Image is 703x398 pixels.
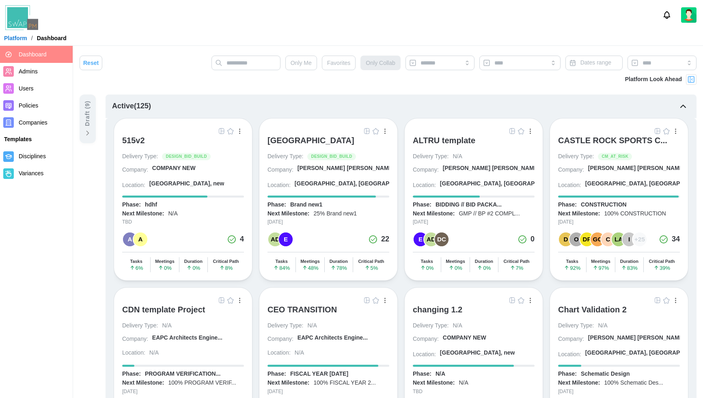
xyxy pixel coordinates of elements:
[558,166,584,174] div: Company:
[168,379,236,387] div: 100% PROGRAM VERIF...
[330,265,347,271] span: 78 %
[604,210,666,218] div: 100% CONSTRUCTION
[19,85,34,92] span: Users
[122,370,141,378] div: Phase:
[588,164,680,175] a: [PERSON_NAME] [PERSON_NAME] [PERSON_NAME] A...
[330,259,348,264] div: Duration
[413,379,455,387] div: Next Milestone:
[413,388,535,396] div: TBD
[558,153,594,161] div: Delivery Type:
[122,305,244,322] a: CDN template Project
[681,7,697,23] a: Zulqarnain Khalil
[569,232,583,246] div: O
[122,201,141,209] div: Phase:
[184,259,203,264] div: Duration
[364,297,370,303] img: Grid Icon
[112,101,151,112] div: Active ( 125 )
[152,334,222,342] div: EAPC Architects Engine...
[453,153,462,161] div: N/A
[687,75,695,84] img: Project Look Ahead Button
[591,259,610,264] div: Meetings
[307,322,317,330] div: N/A
[373,297,379,303] img: Empty Star
[313,379,375,387] div: 100% FISCAL YEAR 2...
[413,136,475,145] div: ALTRU template
[122,322,158,330] div: Delivery Type:
[37,35,67,41] div: Dashboard
[217,296,226,305] a: Open Project Grid
[267,305,389,322] a: CEO TRANSITION
[267,136,354,145] div: [GEOGRAPHIC_DATA]
[558,388,680,396] div: [DATE]
[149,180,224,188] div: [GEOGRAPHIC_DATA], new
[566,259,578,264] div: Tasks
[558,210,600,218] div: Next Milestone:
[226,127,235,136] button: Empty Star
[580,232,594,246] div: DP
[298,164,389,175] a: [PERSON_NAME] [PERSON_NAME] [PERSON_NAME] A...
[322,56,356,70] button: Favorites
[130,259,142,264] div: Tasks
[267,379,309,387] div: Next Milestone:
[122,153,158,161] div: Delivery Type:
[279,232,293,246] div: E
[240,234,244,245] div: 4
[612,232,625,246] div: LA
[625,75,682,84] div: Platform Look Ahead
[518,297,524,303] img: Empty Star
[364,128,370,134] img: Grid Icon
[267,349,291,357] div: Location:
[152,164,196,172] div: COMPANY NEW
[162,322,171,330] div: N/A
[598,322,607,330] div: N/A
[4,35,27,41] a: Platform
[509,297,515,303] img: Grid Icon
[413,166,439,174] div: Company:
[653,127,662,136] a: Open Project Grid
[413,210,455,218] div: Next Milestone:
[453,322,462,330] div: N/A
[591,232,604,246] div: GC
[508,127,517,136] a: Open Project Grid
[300,259,320,264] div: Meetings
[649,259,675,264] div: Critical Path
[443,334,535,345] a: COMPANY NEW
[227,297,234,303] img: Empty Star
[620,259,638,264] div: Duration
[558,201,577,209] div: Phase:
[152,164,244,175] a: COMPANY NEW
[218,128,225,134] img: Grid Icon
[267,210,309,218] div: Next Milestone:
[267,335,293,343] div: Company:
[267,388,389,396] div: [DATE]
[654,297,661,303] img: Grid Icon
[558,218,680,226] div: [DATE]
[295,180,419,188] div: [GEOGRAPHIC_DATA], [GEOGRAPHIC_DATA]
[381,234,389,245] div: 22
[654,128,661,134] img: Grid Icon
[413,322,449,330] div: Delivery Type:
[298,334,368,342] div: EAPC Architects Engine...
[508,296,517,305] a: Open Project Grid
[122,305,205,314] div: CDN template Project
[601,232,615,246] div: C
[122,181,145,189] div: Location:
[291,56,312,70] span: Only Me
[424,232,438,246] div: AD
[31,35,33,41] div: /
[530,234,535,245] div: 0
[227,128,234,134] img: Empty Star
[565,56,623,70] button: Dates range
[213,259,239,264] div: Critical Path
[663,297,670,303] img: Empty Star
[663,128,670,134] img: Empty Star
[219,265,233,271] span: 8 %
[558,335,584,343] div: Company:
[19,153,46,159] span: Disciplines
[604,379,663,387] div: 100% Schematic Des...
[122,379,164,387] div: Next Milestone:
[459,379,468,387] div: N/A
[19,170,43,176] span: Variances
[413,136,535,153] a: ALTRU template
[152,334,244,345] a: EAPC Architects Engine...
